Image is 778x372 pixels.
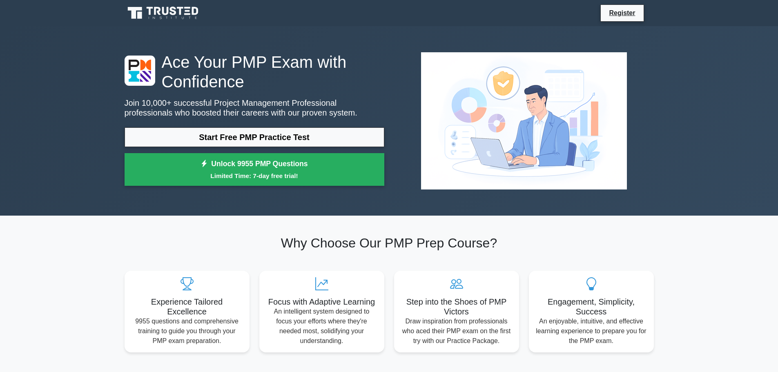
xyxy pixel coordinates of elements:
h5: Focus with Adaptive Learning [266,297,378,307]
p: An intelligent system designed to focus your efforts where they're needed most, solidifying your ... [266,307,378,346]
p: An enjoyable, intuitive, and effective learning experience to prepare you for the PMP exam. [535,316,647,346]
a: Register [604,8,640,18]
a: Unlock 9955 PMP QuestionsLimited Time: 7-day free trial! [125,153,384,186]
small: Limited Time: 7-day free trial! [135,171,374,180]
p: Draw inspiration from professionals who aced their PMP exam on the first try with our Practice Pa... [401,316,513,346]
a: Start Free PMP Practice Test [125,127,384,147]
h5: Experience Tailored Excellence [131,297,243,316]
img: Project Management Professional Preview [415,46,633,196]
h5: Step into the Shoes of PMP Victors [401,297,513,316]
h1: Ace Your PMP Exam with Confidence [125,52,384,91]
h5: Engagement, Simplicity, Success [535,297,647,316]
p: 9955 questions and comprehensive training to guide you through your PMP exam preparation. [131,316,243,346]
h2: Why Choose Our PMP Prep Course? [125,235,654,251]
p: Join 10,000+ successful Project Management Professional professionals who boosted their careers w... [125,98,384,118]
